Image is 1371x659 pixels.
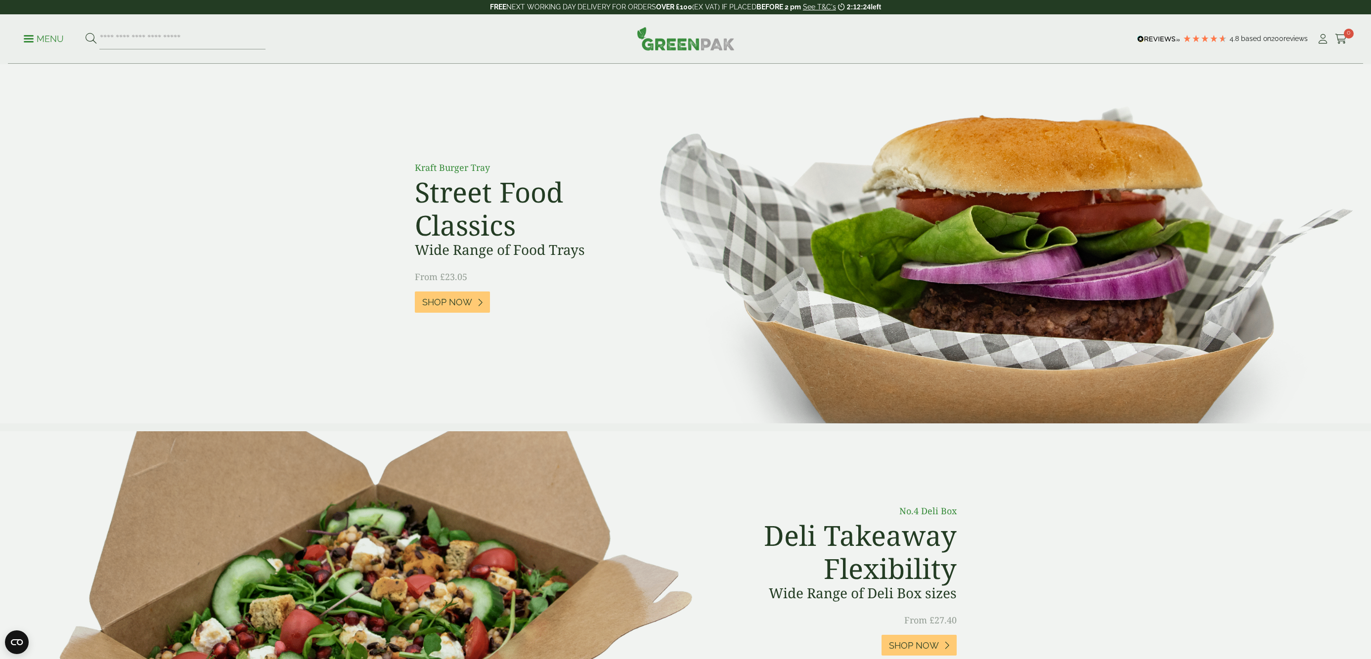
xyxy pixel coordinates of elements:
[904,614,957,626] span: From £27.40
[803,3,836,11] a: See T&C's
[741,504,956,518] p: No.4 Deli Box
[1317,34,1329,44] i: My Account
[656,3,692,11] strong: OVER £100
[490,3,506,11] strong: FREE
[1230,35,1241,42] span: 4.8
[415,291,490,313] a: Shop Now
[1183,34,1227,43] div: 4.79 Stars
[1271,35,1283,42] span: 200
[637,27,735,50] img: GreenPak Supplies
[889,640,939,651] span: Shop Now
[756,3,801,11] strong: BEFORE 2 pm
[617,64,1371,423] img: Street Food Classics
[415,175,637,242] h2: Street Food Classics
[5,630,29,654] button: Open CMP widget
[871,3,881,11] span: left
[422,297,472,308] span: Shop Now
[415,161,637,174] p: Kraft Burger Tray
[1344,29,1354,39] span: 0
[415,271,467,283] span: From £23.05
[1283,35,1308,42] span: reviews
[1137,36,1180,42] img: REVIEWS.io
[847,3,871,11] span: 2:12:24
[1241,35,1271,42] span: Based on
[741,519,956,585] h2: Deli Takeaway Flexibility
[882,635,957,656] a: Shop Now
[415,242,637,258] h3: Wide Range of Food Trays
[1335,34,1347,44] i: Cart
[24,33,64,43] a: Menu
[1335,32,1347,46] a: 0
[24,33,64,45] p: Menu
[741,585,956,602] h3: Wide Range of Deli Box sizes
